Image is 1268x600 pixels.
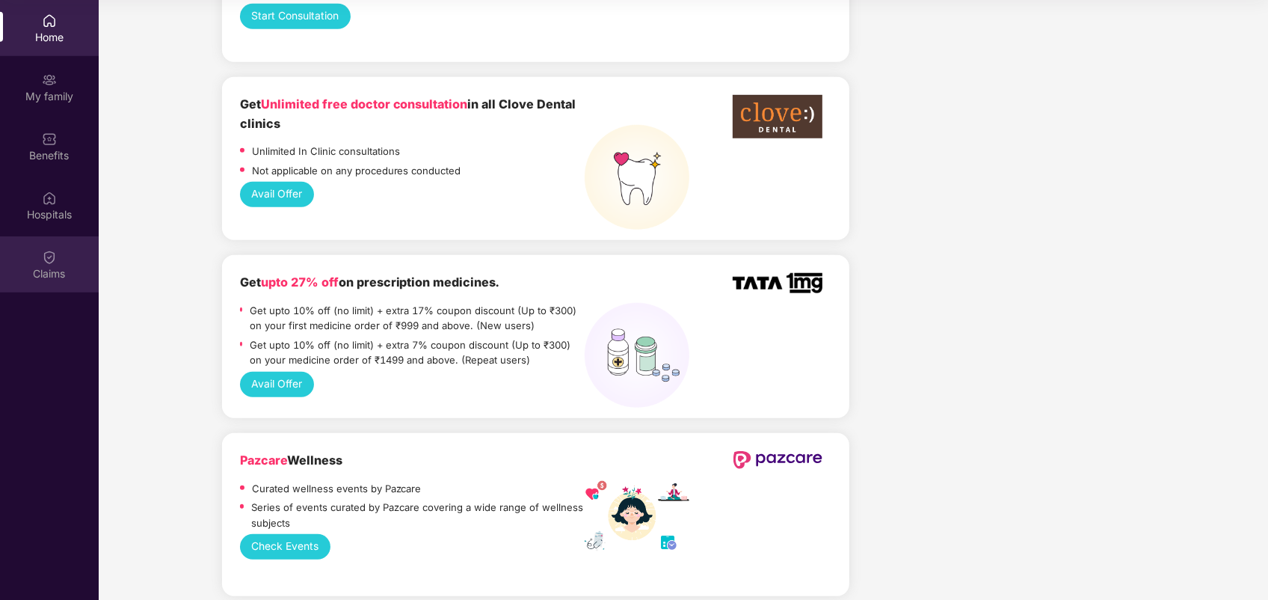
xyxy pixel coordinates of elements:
[42,132,57,147] img: svg+xml;base64,PHN2ZyBpZD0iQmVuZWZpdHMiIHhtbG5zPSJodHRwOi8vd3d3LnczLm9yZy8yMDAwL3N2ZyIgd2lkdGg9Ij...
[42,250,57,265] img: svg+xml;base64,PHN2ZyBpZD0iQ2xhaW0iIHhtbG5zPSJodHRwOi8vd3d3LnczLm9yZy8yMDAwL3N2ZyIgd2lkdGg9IjIwIi...
[733,451,822,468] img: newPazcareLogo.svg
[240,97,576,130] b: Get in all Clove Dental clinics
[42,73,57,88] img: svg+xml;base64,PHN2ZyB3aWR0aD0iMjAiIGhlaWdodD0iMjAiIHZpZXdCb3g9IjAgMCAyMCAyMCIgZmlsbD0ibm9uZSIgeG...
[585,303,689,408] img: medicines%20(1).png
[240,534,331,560] button: Check Events
[240,453,287,468] span: Pazcare
[240,182,315,207] button: Avail Offer
[252,481,422,497] p: Curated wellness events by Pazcare
[240,275,499,290] b: Get on prescription medicines.
[585,481,689,552] img: wellness_mobile.png
[252,144,400,159] p: Unlimited In Clinic consultations
[733,273,822,293] img: TATA_1mg_Logo.png
[250,337,585,368] p: Get upto 10% off (no limit) + extra 7% coupon discount (Up to ₹300) on your medicine order of ₹14...
[250,303,585,334] p: Get upto 10% off (no limit) + extra 17% coupon discount (Up to ₹300) on your first medicine order...
[252,163,461,179] p: Not applicable on any procedures conducted
[42,191,57,206] img: svg+xml;base64,PHN2ZyBpZD0iSG9zcGl0YWxzIiB4bWxucz0iaHR0cDovL3d3dy53My5vcmcvMjAwMC9zdmciIHdpZHRoPS...
[261,97,468,111] span: Unlimited free doctor consultation
[240,4,351,29] button: Start Consultation
[240,372,315,397] button: Avail Offer
[42,13,57,28] img: svg+xml;base64,PHN2ZyBpZD0iSG9tZSIgeG1sbnM9Imh0dHA6Ly93d3cudzMub3JnLzIwMDAvc3ZnIiB3aWR0aD0iMjAiIG...
[585,125,689,230] img: teeth%20high.png
[240,453,342,468] b: Wellness
[251,500,585,530] p: Series of events curated by Pazcare covering a wide range of wellness subjects
[261,275,339,290] span: upto 27% off
[733,95,822,138] img: clove-dental%20png.png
